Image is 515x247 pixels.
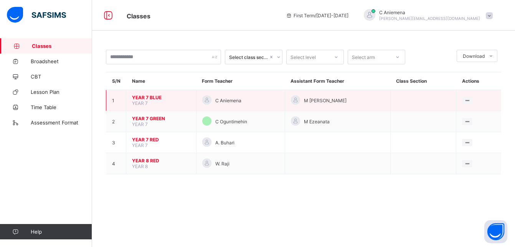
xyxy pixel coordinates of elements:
th: S/N [106,72,126,90]
span: YEAR 7 [132,121,148,127]
span: session/term information [286,13,348,18]
button: Open asap [484,220,507,243]
span: Broadsheet [31,58,92,64]
td: 4 [106,153,126,174]
th: Class Section [390,72,456,90]
span: YEAR 7 [132,100,148,106]
span: Time Table [31,104,92,110]
span: C Oguntimehin [215,119,247,124]
span: Classes [127,12,150,20]
td: 1 [106,90,126,111]
td: 3 [106,132,126,153]
span: Classes [32,43,92,49]
span: [PERSON_NAME][EMAIL_ADDRESS][DOMAIN_NAME] [379,16,480,21]
span: YEAR 7 GREEN [132,116,190,121]
th: Actions [456,72,501,90]
th: Form Teacher [196,72,285,90]
span: YEAR 8 [132,164,148,169]
div: CAniemena [356,9,497,22]
span: Download [463,53,485,59]
span: M Ezeanata [304,119,330,124]
span: YEAR 7 RED [132,137,190,142]
span: C Aniemena [215,98,241,103]
div: Select arm [352,50,375,64]
th: Assistant Form Teacher [285,72,390,90]
span: W. Raji [215,161,229,167]
span: M [PERSON_NAME] [304,98,347,103]
span: Lesson Plan [31,89,92,95]
span: CBT [31,74,92,80]
span: C Aniemena [379,10,480,15]
span: Help [31,229,92,235]
th: Name [126,72,196,90]
img: safsims [7,7,66,23]
span: YEAR 8 RED [132,158,190,164]
div: Select level [291,50,316,64]
span: YEAR 7 BLUE [132,95,190,100]
span: A. Buhari [215,140,234,146]
td: 2 [106,111,126,132]
div: Select class section [229,54,268,60]
span: YEAR 7 [132,142,148,148]
span: Assessment Format [31,119,92,126]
